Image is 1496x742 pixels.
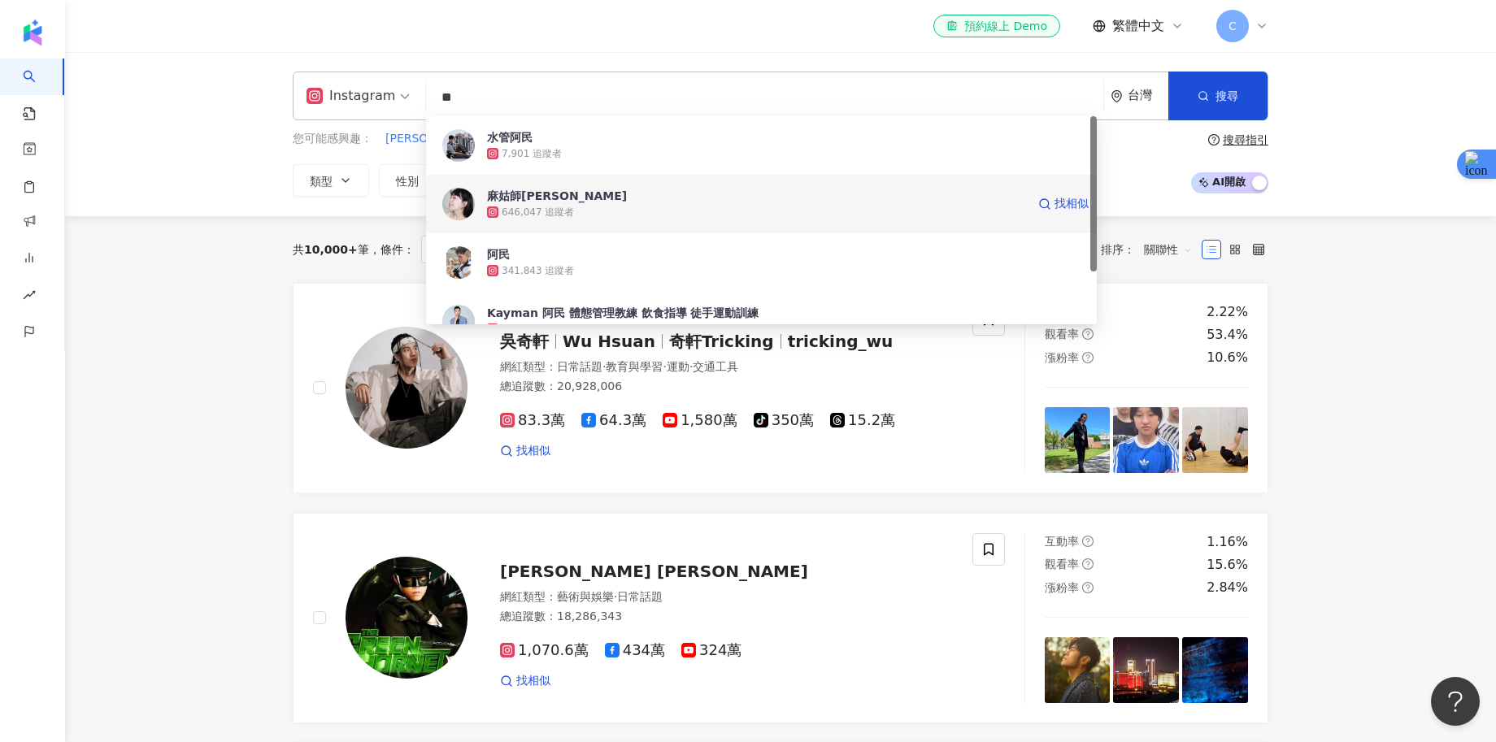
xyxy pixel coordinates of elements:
[502,264,574,278] div: 341,843 追蹤者
[500,609,953,625] div: 總追蹤數 ： 18,286,343
[293,131,372,147] span: 您可能感興趣：
[23,59,55,122] a: search
[681,642,741,659] span: 324萬
[1045,581,1079,594] span: 漲粉率
[1207,556,1248,574] div: 15.6%
[516,443,550,459] span: 找相似
[1208,134,1220,145] span: question-circle
[487,129,533,145] div: 水管阿民
[663,412,737,429] span: 1,580萬
[1055,196,1089,212] span: 找相似
[667,360,689,373] span: 運動
[500,379,953,395] div: 總追蹤數 ： 20,928,006
[487,188,627,204] div: 麻姑師[PERSON_NAME]
[1045,558,1079,571] span: 觀看率
[933,15,1060,37] a: 預約線上 Demo
[606,360,663,373] span: 教育與學習
[830,412,895,429] span: 15.2萬
[617,590,663,603] span: 日常話題
[293,243,369,256] div: 共 筆
[23,279,36,315] span: rise
[1082,328,1094,340] span: question-circle
[500,673,550,689] a: 找相似
[1229,17,1237,35] span: C
[1082,558,1094,570] span: question-circle
[663,360,666,373] span: ·
[1045,328,1079,341] span: 觀看率
[500,412,565,429] span: 83.3萬
[421,236,509,263] span: Instagram
[500,443,550,459] a: 找相似
[946,18,1047,34] div: 預約線上 Demo
[788,332,894,351] span: tricking_wu
[1045,407,1111,473] img: post-image
[1207,303,1248,321] div: 2.22%
[1431,677,1480,726] iframe: Help Scout Beacon - Open
[516,673,550,689] span: 找相似
[1113,407,1179,473] img: post-image
[500,332,549,351] span: 吳奇軒
[500,359,953,375] div: 網紅類型 ：
[369,243,415,256] span: 條件 ：
[1223,133,1268,146] div: 搜尋指引
[1113,637,1179,703] img: post-image
[293,283,1268,493] a: KOL Avatar吳奇軒Wu Hsuan奇軒Trickingtricking_wu網紅類型：日常話題·教育與學習·運動·交通工具總追蹤數：20,928,00683.3萬64.3萬1,580萬3...
[502,323,568,336] div: 13,997 追蹤者
[602,360,606,373] span: ·
[1215,89,1238,102] span: 搜尋
[500,642,589,659] span: 1,070.6萬
[1182,407,1248,473] img: post-image
[307,83,395,109] div: Instagram
[442,129,475,162] img: KOL Avatar
[502,147,562,161] div: 7,901 追蹤者
[346,327,467,449] img: KOL Avatar
[442,305,475,337] img: KOL Avatar
[1168,72,1268,120] button: 搜尋
[1082,352,1094,363] span: question-circle
[1144,236,1193,263] span: 關聯性
[1207,579,1248,597] div: 2.84%
[1111,90,1123,102] span: environment
[500,562,808,581] span: [PERSON_NAME] [PERSON_NAME]
[1112,17,1164,35] span: 繁體中文
[1207,533,1248,551] div: 1.16%
[310,175,333,188] span: 類型
[689,360,693,373] span: ·
[669,332,774,351] span: 奇軒Tricking
[1128,89,1168,102] div: 台灣
[1082,582,1094,593] span: question-circle
[1045,637,1111,703] img: post-image
[1182,637,1248,703] img: post-image
[557,360,602,373] span: 日常話題
[1038,188,1089,220] a: 找相似
[379,164,455,197] button: 性別
[1082,536,1094,547] span: question-circle
[500,589,953,605] div: 網紅類型 ：
[693,360,738,373] span: 交通工具
[1207,326,1248,344] div: 53.4%
[557,590,614,603] span: 藝術與娛樂
[563,332,655,351] span: Wu Hsuan
[442,188,475,220] img: KOL Avatar
[304,243,358,256] span: 10,000+
[605,642,665,659] span: 434萬
[293,164,369,197] button: 類型
[293,513,1268,723] a: KOL Avatar[PERSON_NAME] [PERSON_NAME]網紅類型：藝術與娛樂·日常話題總追蹤數：18,286,3431,070.6萬434萬324萬找相似互動率question...
[614,590,617,603] span: ·
[1045,535,1079,548] span: 互動率
[581,412,646,429] span: 64.3萬
[385,131,502,147] span: [PERSON_NAME]夫妻
[487,246,510,263] div: 阿民
[396,175,419,188] span: 性別
[502,206,574,219] div: 646,047 追蹤者
[385,130,503,148] button: [PERSON_NAME]夫妻
[1101,236,1202,263] div: 排序：
[346,557,467,679] img: KOL Avatar
[442,246,475,279] img: KOL Avatar
[754,412,814,429] span: 350萬
[1207,349,1248,367] div: 10.6%
[487,305,759,321] div: Kayman 阿民 體態管理教練 飲食指導 徒手運動訓練
[1045,351,1079,364] span: 漲粉率
[20,20,46,46] img: logo icon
